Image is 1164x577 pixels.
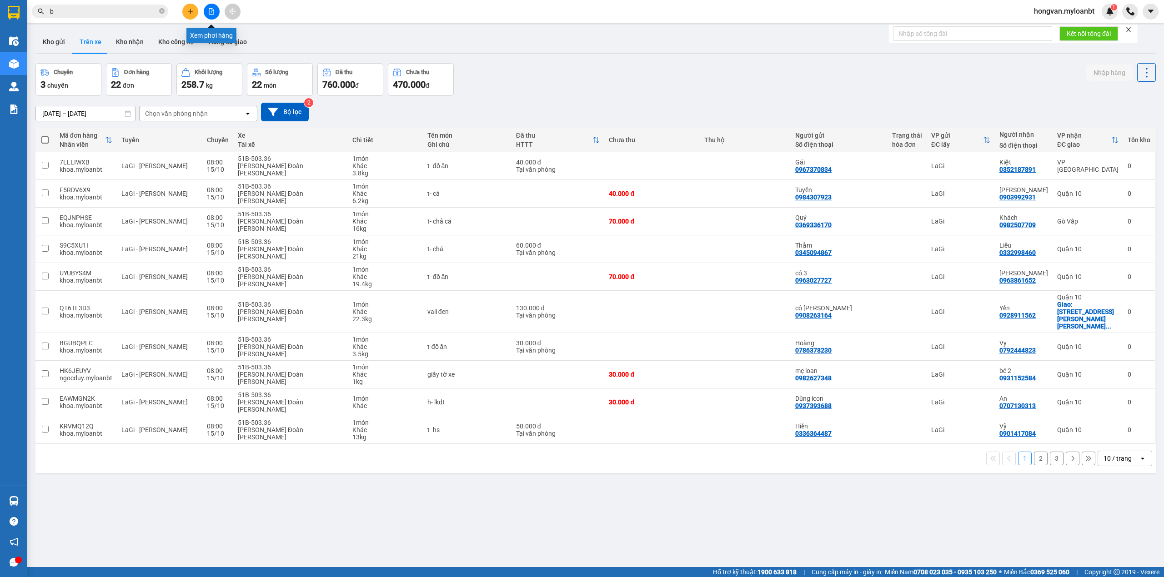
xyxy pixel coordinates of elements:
[352,343,418,350] div: Khác
[261,103,309,121] button: Bộ lọc
[999,367,1048,374] div: bé 2
[427,371,507,378] div: giấy tờ xe
[244,110,251,117] svg: open
[795,304,883,312] div: cô chung
[352,155,418,162] div: 1 món
[352,315,418,323] div: 22.3 kg
[123,82,134,89] span: đơn
[121,218,188,225] span: LaGi - [PERSON_NAME]
[516,347,600,354] div: Tại văn phòng
[207,277,229,284] div: 15/10
[1057,293,1119,301] div: Quận 10
[207,166,229,173] div: 15/10
[1027,5,1102,17] span: hongvan.myloanbt
[1143,4,1159,20] button: caret-down
[427,398,507,406] div: h- lkdt
[265,69,288,75] div: Số lượng
[207,194,229,201] div: 15/10
[159,7,165,16] span: close-circle
[121,136,198,144] div: Tuyến
[204,4,220,20] button: file-add
[795,277,832,284] div: 0963027727
[238,162,343,177] div: [PERSON_NAME] Đoàn [PERSON_NAME]
[60,242,112,249] div: S9C5XU1I
[795,166,832,173] div: 0967370834
[60,141,105,148] div: Nhân viên
[352,371,418,378] div: Khác
[352,136,418,144] div: Chi tiết
[60,249,112,256] div: khoa.myloanbt
[60,304,112,312] div: QT6TL3D3
[931,245,990,253] div: LaGi
[60,367,112,374] div: HK6JEUYV
[1128,308,1150,315] div: 0
[427,273,507,280] div: t- đồ ăn
[931,218,990,225] div: LaGi
[145,109,208,118] div: Chọn văn phòng nhận
[207,402,229,409] div: 15/10
[54,69,73,75] div: Chuyến
[427,190,507,197] div: t- cá
[238,210,343,218] div: 51B-503.36
[795,367,883,374] div: mẹ loan
[60,132,105,139] div: Mã đơn hàng
[1059,26,1118,41] button: Kết nối tổng đài
[9,496,19,506] img: warehouse-icon
[352,363,418,371] div: 1 món
[803,567,805,577] span: |
[207,249,229,256] div: 15/10
[388,63,454,96] button: Chưa thu470.000đ
[795,249,832,256] div: 0345094867
[238,132,343,139] div: Xe
[238,426,343,441] div: [PERSON_NAME] Đoàn [PERSON_NAME]
[50,6,157,16] input: Tìm tên, số ĐT hoặc mã đơn
[1057,371,1119,378] div: Quận 10
[516,249,600,256] div: Tại văn phòng
[208,8,215,15] span: file-add
[238,419,343,426] div: 51B-503.36
[795,132,883,139] div: Người gửi
[1128,371,1150,378] div: 0
[1128,426,1150,433] div: 0
[1128,245,1150,253] div: 0
[512,128,605,152] th: Toggle SortBy
[252,79,262,90] span: 22
[999,402,1036,409] div: 0707130313
[352,169,418,177] div: 3.8 kg
[516,166,600,173] div: Tại văn phòng
[516,312,600,319] div: Tại văn phòng
[795,159,883,166] div: Gái
[516,159,600,166] div: 40.000 đ
[151,31,201,53] button: Kho công nợ
[609,218,695,225] div: 70.000 đ
[1057,190,1119,197] div: Quận 10
[1128,398,1150,406] div: 0
[47,82,68,89] span: chuyến
[931,308,990,315] div: LaGi
[795,242,883,249] div: Thắm
[609,190,695,197] div: 40.000 đ
[999,312,1036,319] div: 0928911562
[207,214,229,221] div: 08:00
[238,190,343,204] div: [PERSON_NAME] Đoàn [PERSON_NAME]
[1128,136,1150,144] div: Tồn kho
[516,141,593,148] div: HTTT
[35,63,101,96] button: Chuyến3chuyến
[1128,190,1150,197] div: 0
[609,273,695,280] div: 70.000 đ
[159,8,165,14] span: close-circle
[999,131,1048,138] div: Người nhận
[60,312,112,319] div: khoa.myloanbt
[795,194,832,201] div: 0984307923
[427,218,507,225] div: t- chả cá
[795,395,883,402] div: Dũng icon
[352,190,418,197] div: Khác
[931,141,983,148] div: ĐC lấy
[931,273,990,280] div: LaGi
[186,28,236,43] div: Xem phơi hàng
[352,210,418,218] div: 1 món
[352,273,418,280] div: Khác
[1004,567,1069,577] span: Miền Bắc
[352,245,418,253] div: Khác
[931,371,990,378] div: LaGi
